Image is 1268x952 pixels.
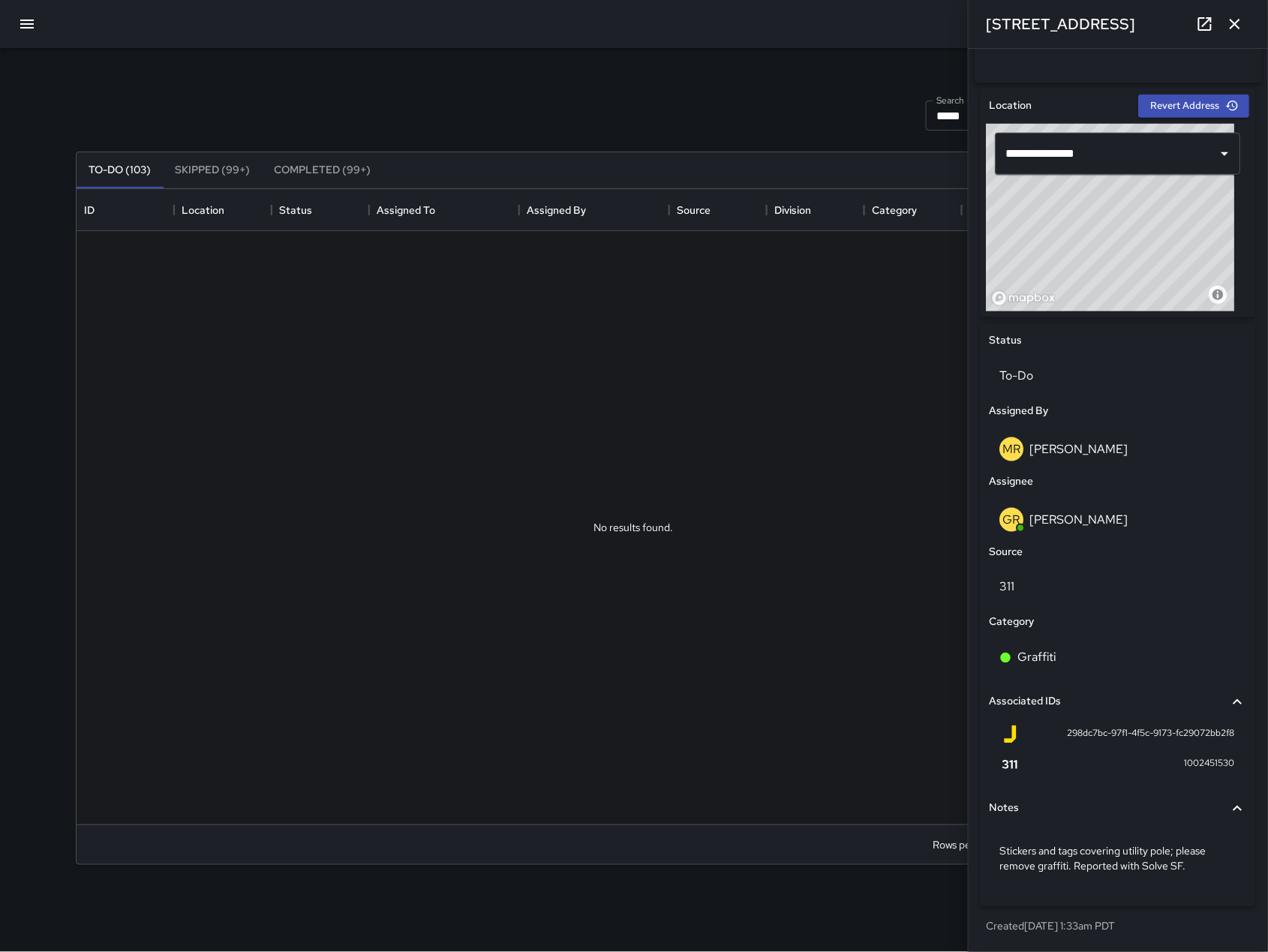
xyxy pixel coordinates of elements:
div: Category [864,189,962,231]
div: Assigned To [369,189,519,231]
div: Assigned By [519,189,669,231]
button: Skipped (99+) [163,152,262,188]
div: Assigned By [527,189,586,231]
div: Division [767,189,864,231]
button: To-Do (103) [77,152,163,188]
div: Source [669,189,767,231]
div: Division [774,189,811,231]
div: Source [677,189,711,231]
div: Category [872,189,917,231]
div: Status [272,189,369,231]
div: ID [77,189,174,231]
div: Status [279,189,312,231]
p: Rows per page: [933,837,1004,852]
div: Location [174,189,272,231]
div: Location [182,189,224,231]
label: Search [936,94,965,107]
div: ID [84,189,95,231]
button: Completed (99+) [262,152,383,188]
div: Assigned To [377,189,435,231]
